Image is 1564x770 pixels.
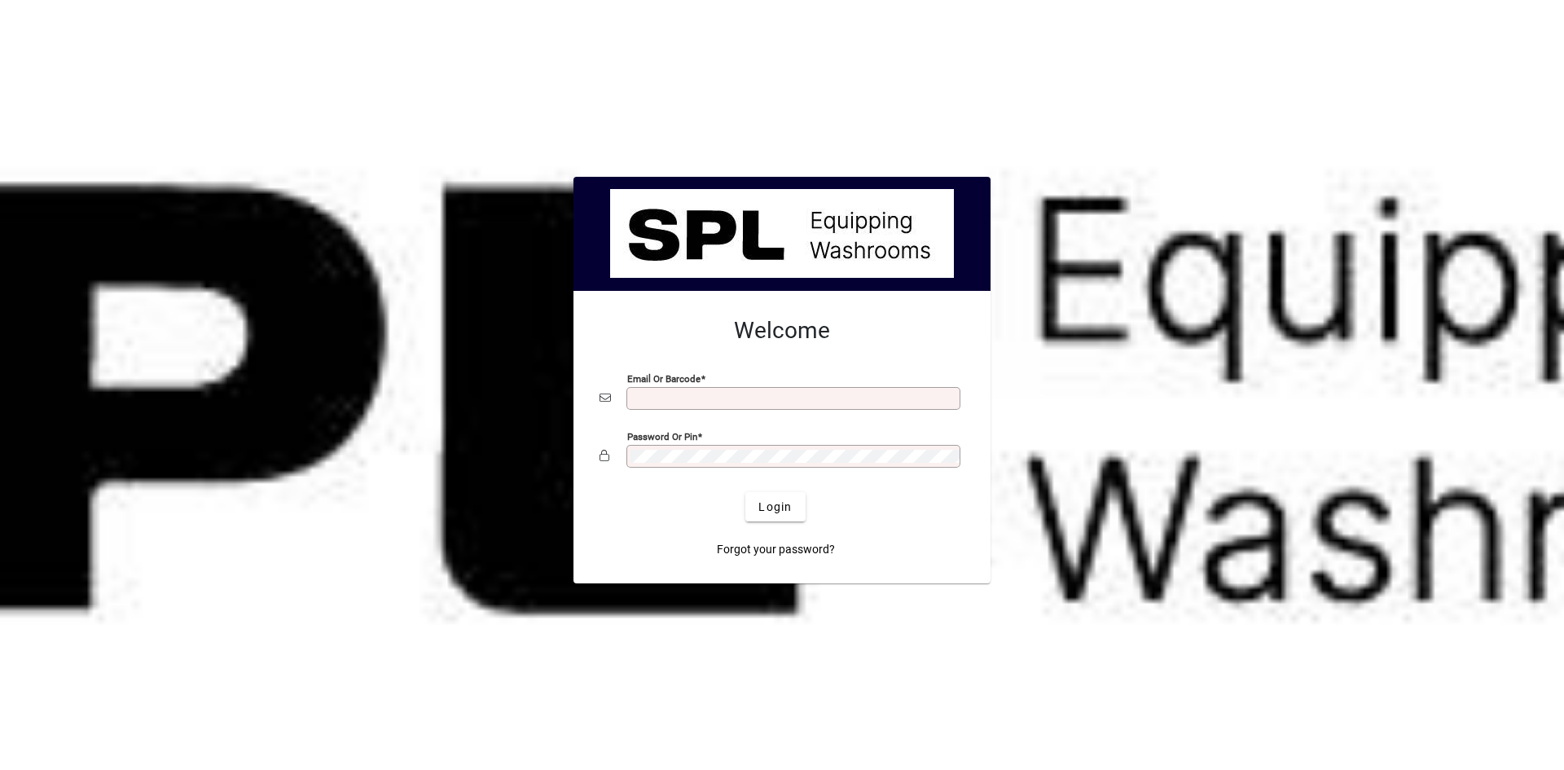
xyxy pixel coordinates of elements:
[710,535,841,564] a: Forgot your password?
[627,431,697,442] mat-label: Password or Pin
[600,317,964,345] h2: Welcome
[717,541,835,558] span: Forgot your password?
[758,499,792,516] span: Login
[627,373,701,385] mat-label: Email or Barcode
[745,492,805,521] button: Login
